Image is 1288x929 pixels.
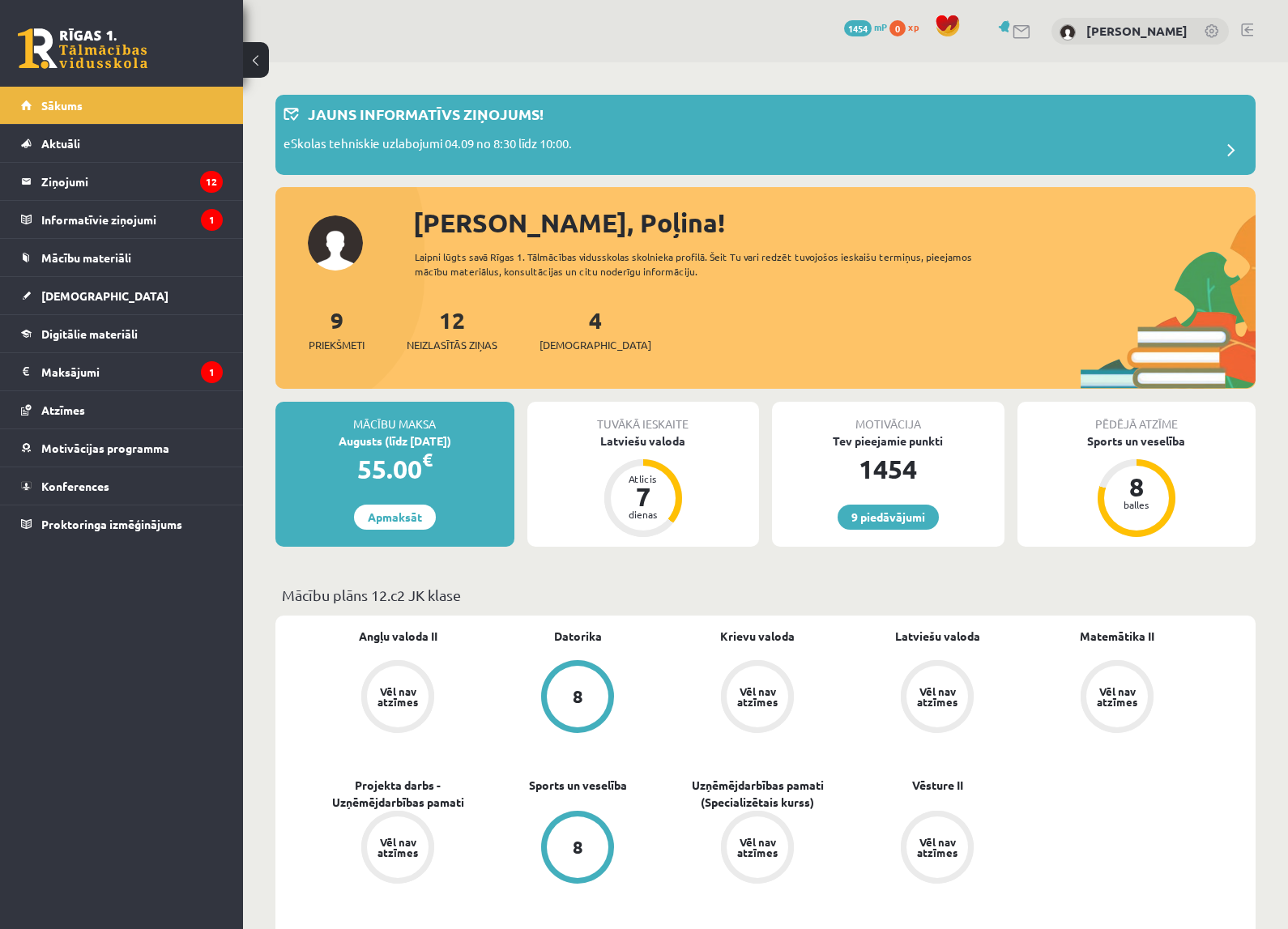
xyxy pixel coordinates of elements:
div: 8 [573,838,583,856]
div: Tuvākā ieskaite [527,402,760,433]
a: 4[DEMOGRAPHIC_DATA] [540,305,651,353]
div: 8 [573,688,583,705]
div: Tev pieejamie punkti [772,433,1004,450]
a: Sports un veselība 8 balles [1017,433,1256,539]
a: Projekta darbs - Uzņēmējdarbības pamati [308,777,488,811]
a: 0 xp [889,20,927,33]
div: [PERSON_NAME], Poļina! [413,203,1256,242]
a: Sākums [21,87,223,124]
div: 1454 [772,450,1004,488]
a: Vēl nav atzīmes [667,660,847,736]
a: Apmaksāt [354,505,436,530]
div: dienas [619,509,667,519]
i: 12 [200,171,223,193]
div: Augusts (līdz [DATE]) [275,433,514,450]
a: Vēl nav atzīmes [308,660,488,736]
div: Motivācija [772,402,1004,433]
legend: Ziņojumi [41,163,223,200]
a: Vēl nav atzīmes [847,660,1027,736]
a: Vēl nav atzīmes [308,811,488,887]
i: 1 [201,209,223,231]
span: Mācību materiāli [41,250,131,265]
div: Vēl nav atzīmes [915,837,960,858]
div: 8 [1112,474,1161,500]
a: 8 [488,811,667,887]
a: Proktoringa izmēģinājums [21,505,223,543]
span: [DEMOGRAPHIC_DATA] [540,337,651,353]
a: 8 [488,660,667,736]
span: Proktoringa izmēģinājums [41,517,182,531]
span: Neizlasītās ziņas [407,337,497,353]
div: balles [1112,500,1161,509]
span: Aktuāli [41,136,80,151]
div: Mācību maksa [275,402,514,433]
a: Motivācijas programma [21,429,223,467]
span: Digitālie materiāli [41,326,138,341]
a: Vēl nav atzīmes [1027,660,1207,736]
a: Rīgas 1. Tālmācības vidusskola [18,28,147,69]
div: Sports un veselība [1017,433,1256,450]
span: mP [874,20,887,33]
a: Sports un veselība [529,777,627,794]
a: 9 piedāvājumi [838,505,939,530]
a: Krievu valoda [720,628,795,645]
p: Mācību plāns 12.c2 JK klase [282,584,1249,606]
a: Ziņojumi12 [21,163,223,200]
i: 1 [201,361,223,383]
span: xp [908,20,919,33]
a: Latviešu valoda Atlicis 7 dienas [527,433,760,539]
div: Pēdējā atzīme [1017,402,1256,433]
div: Vēl nav atzīmes [735,686,780,707]
span: 0 [889,20,906,36]
a: 12Neizlasītās ziņas [407,305,497,353]
a: Datorika [554,628,602,645]
a: Angļu valoda II [359,628,437,645]
span: [DEMOGRAPHIC_DATA] [41,288,168,303]
a: Informatīvie ziņojumi1 [21,201,223,238]
span: € [422,448,433,471]
div: Vēl nav atzīmes [375,686,420,707]
div: 55.00 [275,450,514,488]
a: Vēl nav atzīmes [847,811,1027,887]
a: Konferences [21,467,223,505]
div: Vēl nav atzīmes [915,686,960,707]
div: Latviešu valoda [527,433,760,450]
img: Poļina Petrika [1060,24,1076,40]
a: 9Priekšmeti [309,305,365,353]
a: Maksājumi1 [21,353,223,390]
a: Uzņēmējdarbības pamati (Specializētais kurss) [667,777,847,811]
a: 1454 mP [844,20,887,33]
div: Atlicis [619,474,667,484]
span: 1454 [844,20,872,36]
span: Konferences [41,479,109,493]
div: Vēl nav atzīmes [375,837,420,858]
span: Sākums [41,98,83,113]
a: Digitālie materiāli [21,315,223,352]
legend: Informatīvie ziņojumi [41,201,223,238]
a: Vēsture II [912,777,963,794]
a: Latviešu valoda [895,628,980,645]
a: Matemātika II [1080,628,1154,645]
a: Vēl nav atzīmes [667,811,847,887]
a: [DEMOGRAPHIC_DATA] [21,277,223,314]
span: Priekšmeti [309,337,365,353]
p: eSkolas tehniskie uzlabojumi 04.09 no 8:30 līdz 10:00. [284,134,572,157]
p: Jauns informatīvs ziņojums! [308,103,544,125]
div: 7 [619,484,667,509]
a: [PERSON_NAME] [1086,23,1188,39]
a: Aktuāli [21,125,223,162]
a: Atzīmes [21,391,223,428]
legend: Maksājumi [41,353,223,390]
div: Vēl nav atzīmes [1094,686,1140,707]
a: Jauns informatīvs ziņojums! eSkolas tehniskie uzlabojumi 04.09 no 8:30 līdz 10:00. [284,103,1247,167]
span: Motivācijas programma [41,441,169,455]
a: Mācību materiāli [21,239,223,276]
div: Vēl nav atzīmes [735,837,780,858]
span: Atzīmes [41,403,85,417]
div: Laipni lūgts savā Rīgas 1. Tālmācības vidusskolas skolnieka profilā. Šeit Tu vari redzēt tuvojošo... [415,249,1003,279]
